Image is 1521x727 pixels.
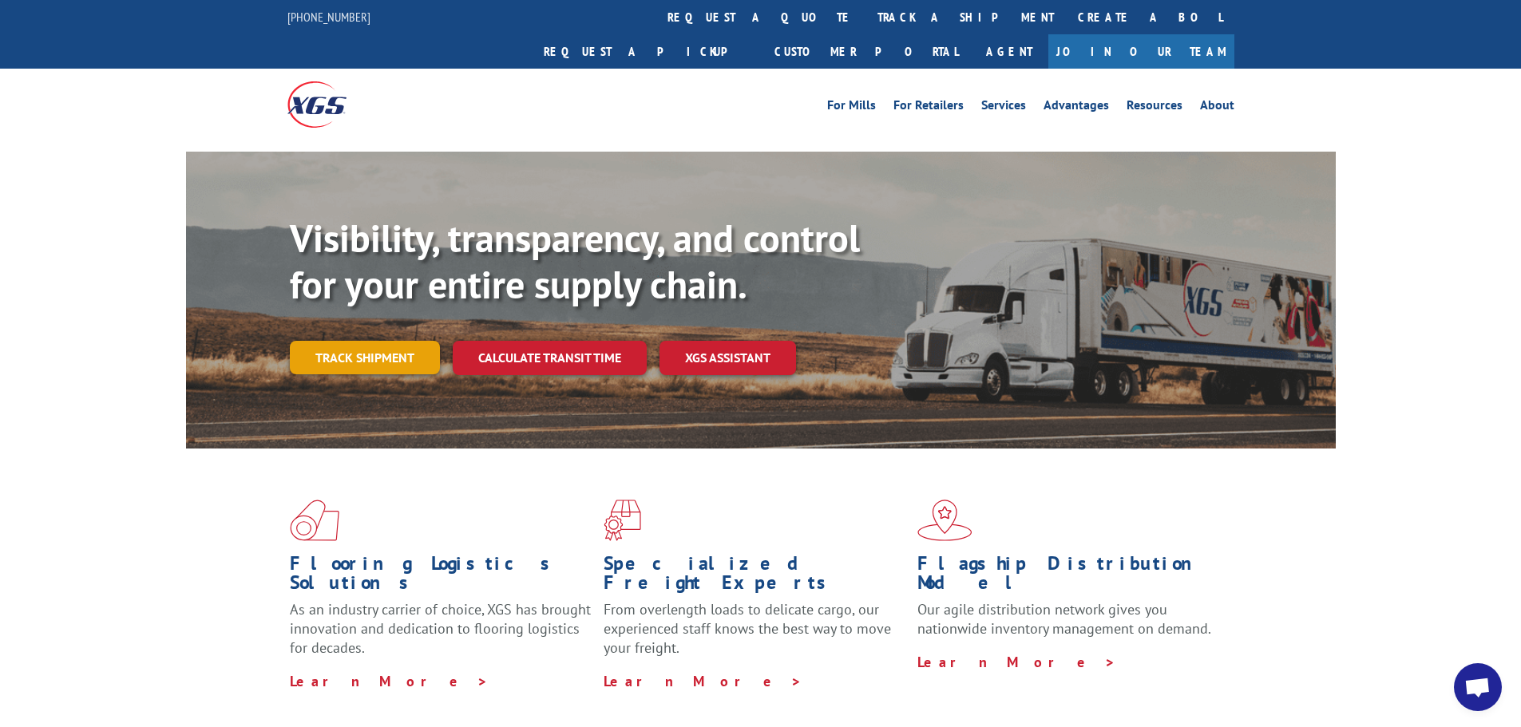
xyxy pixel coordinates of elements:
[604,600,905,671] p: From overlength loads to delicate cargo, our experienced staff knows the best way to move your fr...
[532,34,762,69] a: Request a pickup
[1127,99,1182,117] a: Resources
[917,554,1219,600] h1: Flagship Distribution Model
[1454,663,1502,711] div: Open chat
[290,554,592,600] h1: Flooring Logistics Solutions
[604,672,802,690] a: Learn More >
[287,9,370,25] a: [PHONE_NUMBER]
[659,341,796,375] a: XGS ASSISTANT
[290,600,591,657] span: As an industry carrier of choice, XGS has brought innovation and dedication to flooring logistics...
[604,554,905,600] h1: Specialized Freight Experts
[1044,99,1109,117] a: Advantages
[290,213,860,309] b: Visibility, transparency, and control for your entire supply chain.
[917,653,1116,671] a: Learn More >
[290,341,440,374] a: Track shipment
[981,99,1026,117] a: Services
[762,34,970,69] a: Customer Portal
[970,34,1048,69] a: Agent
[290,500,339,541] img: xgs-icon-total-supply-chain-intelligence-red
[604,500,641,541] img: xgs-icon-focused-on-flooring-red
[917,600,1211,638] span: Our agile distribution network gives you nationwide inventory management on demand.
[453,341,647,375] a: Calculate transit time
[290,672,489,690] a: Learn More >
[893,99,964,117] a: For Retailers
[1200,99,1234,117] a: About
[827,99,876,117] a: For Mills
[917,500,972,541] img: xgs-icon-flagship-distribution-model-red
[1048,34,1234,69] a: Join Our Team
